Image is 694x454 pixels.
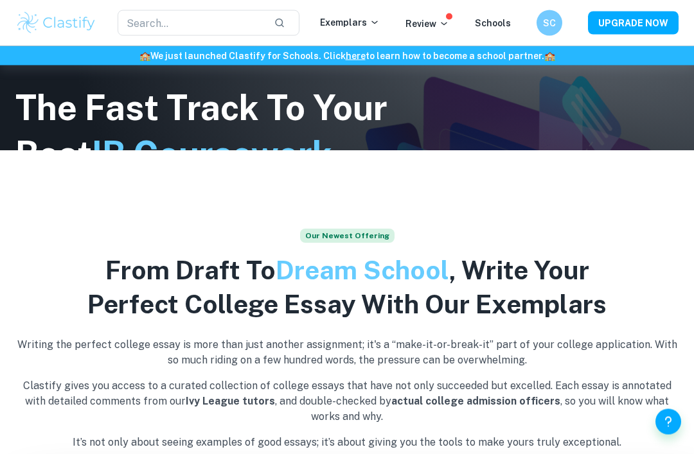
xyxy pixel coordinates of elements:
input: Search... [118,10,264,36]
p: Exemplars [320,15,380,30]
span: 🏫 [544,51,555,61]
p: It’s not only about seeing examples of good essays; it’s about giving you the tools to make yours... [15,435,679,451]
h2: From Draft To , Write Your Perfect College Essay With Our Exemplars [15,254,679,322]
p: Clastify gives you access to a curated collection of college essays that have not only succeeded ... [15,379,679,425]
span: IB Coursework [92,134,332,174]
button: Help and Feedback [655,409,681,435]
span: Our Newest Offering [300,229,395,243]
h6: We just launched Clastify for Schools. Click to learn how to become a school partner. [3,49,691,63]
p: Review [405,17,449,31]
p: Writing the perfect college essay is more than just another assignment; it's a “make-it-or-break-... [15,338,679,369]
button: SC [537,10,562,36]
img: Clastify logo [15,10,97,36]
h6: SC [542,16,557,30]
a: here [346,51,366,61]
b: Ivy League tutors [186,396,275,408]
button: UPGRADE NOW [588,12,679,35]
h1: The Fast Track To Your Best & [15,85,414,223]
span: Dream School [276,256,449,286]
b: actual college admission officers [391,396,560,408]
span: 🏫 [139,51,150,61]
a: Schools [475,18,511,28]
